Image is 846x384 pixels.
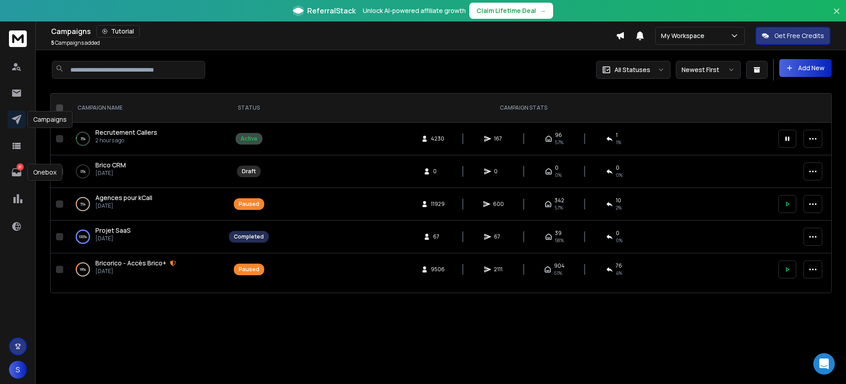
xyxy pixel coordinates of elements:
div: Paused [239,201,259,208]
button: S [9,361,27,379]
span: 0 [616,164,619,171]
td: 3%Recrutement Callers2 hours ago [67,123,223,155]
a: 21 [8,163,26,181]
button: Newest First [676,61,741,79]
span: → [540,6,546,15]
a: Recrutement Callers [95,128,157,137]
td: 18%Bricorico - Accès Brico+[DATE] [67,253,223,286]
p: [DATE] [95,202,152,209]
a: Brico CRM [95,161,126,170]
td: 100%Projet SaaS[DATE] [67,221,223,253]
span: 10 [616,197,621,204]
span: 58 % [555,237,564,244]
span: ReferralStack [307,5,356,16]
span: 2111 [494,266,503,273]
div: Campaigns [27,111,73,128]
a: Projet SaaS [95,226,131,235]
span: 342 [554,197,564,204]
p: 5 % [80,200,86,209]
p: My Workspace [661,31,708,40]
span: 2 % [616,204,622,211]
p: [DATE] [95,170,126,177]
span: 0 [616,230,619,237]
p: [DATE] [95,268,176,275]
p: Campaigns added [51,39,100,47]
div: Paused [239,266,259,273]
div: Onebox [27,164,62,181]
button: Add New [779,59,832,77]
span: 5 [51,39,54,47]
span: 1 [616,132,618,139]
span: 57 % [555,139,563,146]
span: 67 [494,233,503,240]
button: Tutorial [96,25,140,38]
p: 18 % [80,265,86,274]
span: 0 % [616,237,623,244]
span: 167 [494,135,503,142]
a: Agences pour kCall [95,193,152,202]
span: 67 [433,233,442,240]
span: 0 [494,168,503,175]
p: Unlock AI-powered affiliate growth [363,6,466,15]
th: CAMPAIGN STATS [274,94,773,123]
p: 21 [17,163,24,171]
div: Campaigns [51,25,616,38]
p: 0 % [81,167,86,176]
div: Completed [234,233,264,240]
span: 9506 [431,266,445,273]
span: Bricorico - Accès Brico+ [95,259,166,267]
th: CAMPAIGN NAME [67,94,223,123]
p: Get Free Credits [774,31,824,40]
span: 51 % [554,269,562,277]
p: [DATE] [95,235,131,242]
span: 4230 [431,135,444,142]
td: 5%Agences pour kCall[DATE] [67,188,223,221]
div: Active [240,135,258,142]
span: Brico CRM [95,161,126,169]
button: Claim Lifetime Deal→ [469,3,553,19]
p: All Statuses [614,65,650,74]
span: 39 [555,230,562,237]
p: 3 % [81,134,86,143]
span: 96 [555,132,562,139]
td: 0%Brico CRM[DATE] [67,155,223,188]
span: 0% [555,171,562,179]
div: Draft [242,168,256,175]
span: 57 % [554,204,563,211]
p: 100 % [79,232,87,241]
span: 0 [433,168,442,175]
span: 600 [493,201,504,208]
th: STATUS [223,94,274,123]
span: 0 [555,164,558,171]
span: 904 [554,262,565,269]
span: 4 % [616,269,622,277]
a: Bricorico - Accès Brico+ [95,259,166,268]
span: 11929 [431,201,445,208]
span: 1 % [616,139,621,146]
button: Get Free Credits [756,27,830,45]
span: 0% [616,171,623,179]
span: 76 [616,262,622,269]
button: Close banner [831,5,842,27]
div: Open Intercom Messenger [813,353,835,375]
p: 2 hours ago [95,137,157,144]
